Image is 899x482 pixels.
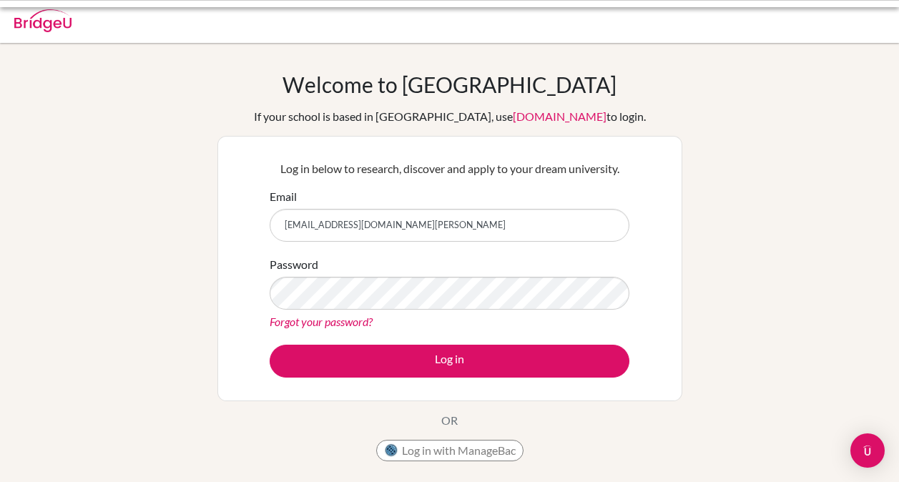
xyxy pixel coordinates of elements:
p: OR [441,412,458,429]
label: Email [270,188,297,205]
p: Log in below to research, discover and apply to your dream university. [270,160,629,177]
div: If your school is based in [GEOGRAPHIC_DATA], use to login. [254,108,646,125]
label: Password [270,256,318,273]
h1: Welcome to [GEOGRAPHIC_DATA] [283,72,616,97]
button: Log in [270,345,629,378]
a: [DOMAIN_NAME] [513,109,606,123]
div: Open Intercom Messenger [850,433,885,468]
img: Bridge-U [14,9,72,32]
button: Log in with ManageBac [376,440,524,461]
a: Forgot your password? [270,315,373,328]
